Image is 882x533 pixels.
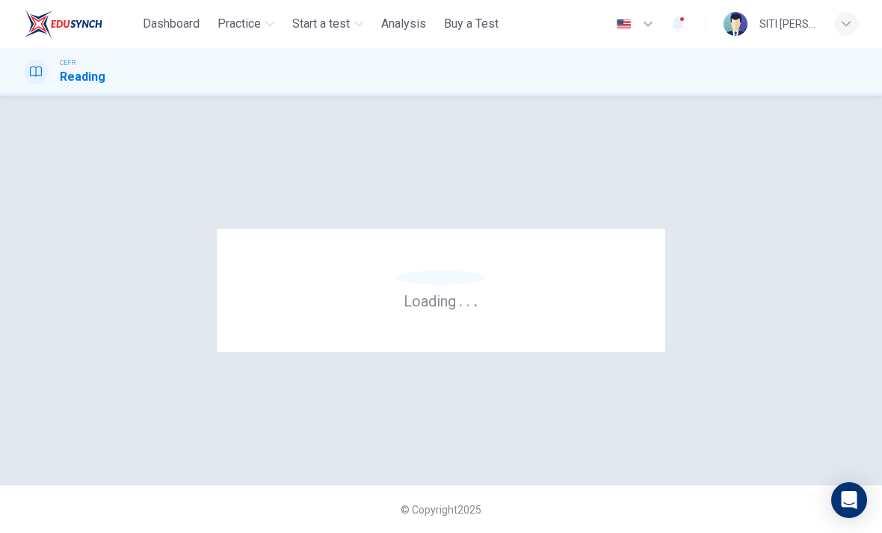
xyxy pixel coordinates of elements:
span: Practice [218,15,261,33]
span: © Copyright 2025 [401,504,481,516]
span: Buy a Test [444,15,499,33]
button: Analysis [375,10,432,37]
span: Start a test [292,15,350,33]
h6: . [458,287,463,312]
span: Analysis [381,15,426,33]
h6: Loading [404,291,478,310]
span: CEFR [60,58,75,68]
button: Practice [212,10,280,37]
img: ELTC logo [24,9,102,39]
h6: . [466,287,471,312]
h1: Reading [60,68,105,86]
img: Profile picture [724,12,747,36]
div: SITI [PERSON_NAME] [PERSON_NAME] [759,15,816,33]
a: ELTC logo [24,9,137,39]
img: en [614,19,633,30]
div: Open Intercom Messenger [831,482,867,518]
button: Buy a Test [438,10,505,37]
button: Dashboard [137,10,206,37]
span: Dashboard [143,15,200,33]
h6: . [473,287,478,312]
button: Start a test [286,10,369,37]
